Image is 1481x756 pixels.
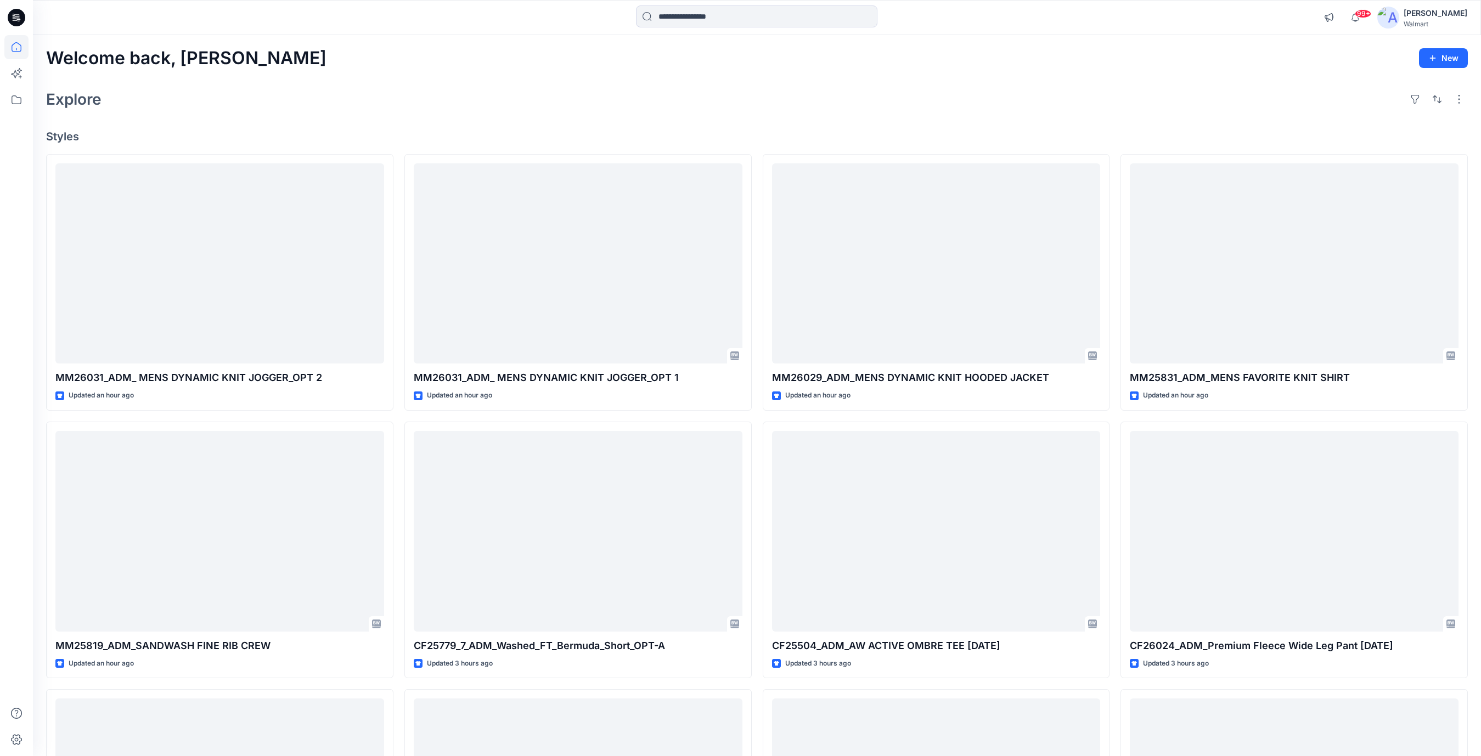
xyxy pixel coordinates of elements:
p: MM25819_ADM_SANDWASH FINE RIB CREW [55,638,384,653]
p: Updated an hour ago [427,390,492,401]
p: Updated 3 hours ago [427,658,493,669]
p: CF25504_ADM_AW ACTIVE OMBRE TEE [DATE] [772,638,1101,653]
p: Updated an hour ago [69,658,134,669]
button: New [1419,48,1468,68]
p: Updated 3 hours ago [1143,658,1209,669]
h2: Welcome back, [PERSON_NAME] [46,48,326,69]
p: MM26031_ADM_ MENS DYNAMIC KNIT JOGGER_OPT 1 [414,370,742,385]
p: MM25831_ADM_MENS FAVORITE KNIT SHIRT [1130,370,1459,385]
p: Updated an hour ago [1143,390,1208,401]
p: Updated 3 hours ago [785,658,851,669]
p: Updated an hour ago [69,390,134,401]
p: MM26031_ADM_ MENS DYNAMIC KNIT JOGGER_OPT 2 [55,370,384,385]
p: CF26024_ADM_Premium Fleece Wide Leg Pant [DATE] [1130,638,1459,653]
p: MM26029_ADM_MENS DYNAMIC KNIT HOODED JACKET [772,370,1101,385]
h4: Styles [46,130,1468,143]
span: 99+ [1355,9,1371,18]
img: avatar [1377,7,1399,29]
p: Updated an hour ago [785,390,851,401]
div: [PERSON_NAME] [1404,7,1467,20]
h2: Explore [46,90,102,108]
p: CF25779_7_ADM_Washed_FT_Bermuda_Short_OPT-A [414,638,742,653]
div: Walmart [1404,20,1467,28]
